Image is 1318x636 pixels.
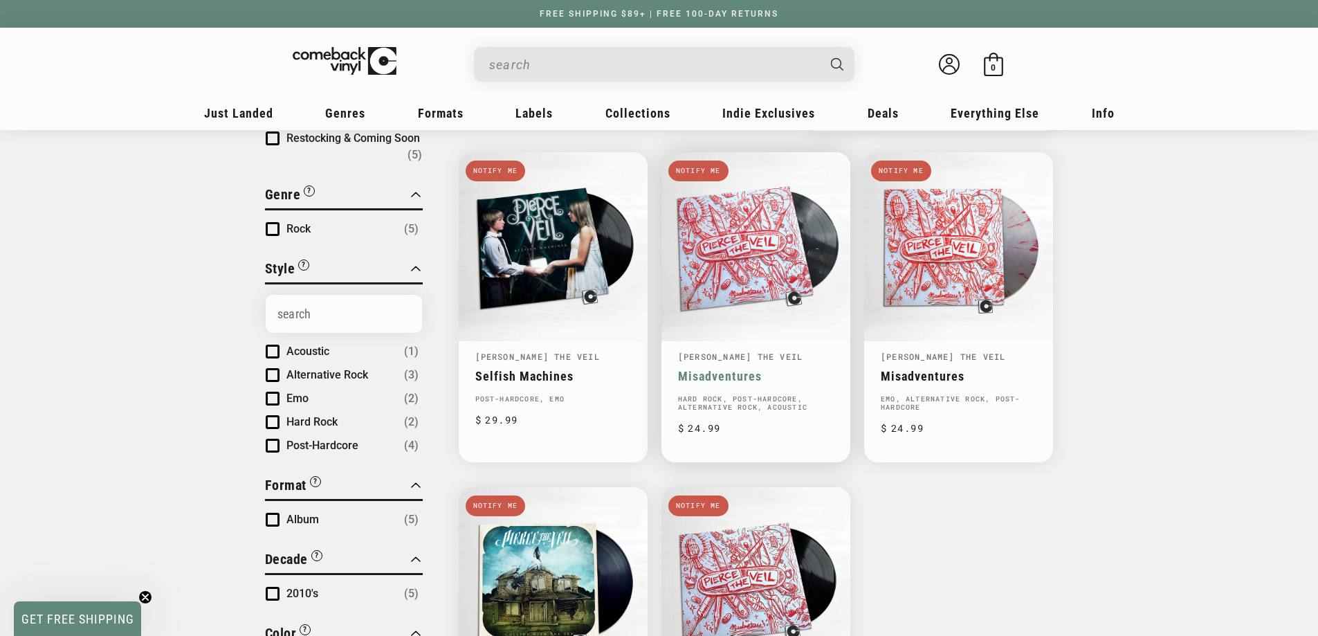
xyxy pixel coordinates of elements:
a: Misadventures [678,369,834,383]
button: Filter by Genre [265,184,315,208]
a: Misadventures [881,369,1036,383]
span: Deals [868,106,899,120]
span: Genre [265,186,301,203]
span: Album [286,513,319,526]
span: Restocking & Coming Soon [286,131,420,145]
span: Format [265,477,306,493]
span: 0 [991,62,996,73]
span: Hard Rock [286,415,338,428]
span: Everything Else [951,106,1039,120]
div: Search [474,47,854,82]
span: 2010's [286,587,318,600]
span: Number of products: (2) [404,414,419,430]
span: Decade [265,551,308,567]
span: Number of products: (5) [408,147,422,163]
span: Acoustic [286,345,329,358]
span: Style [265,260,295,277]
a: [PERSON_NAME] The Veil [475,351,600,362]
span: Number of products: (5) [404,221,419,237]
a: [PERSON_NAME] The Veil [881,351,1005,362]
a: [PERSON_NAME] The Veil [678,351,803,362]
span: Number of products: (2) [404,390,419,407]
span: Post-Hardcore [286,439,358,452]
span: Number of products: (1) [404,343,419,360]
button: Close teaser [138,590,152,604]
span: Just Landed [204,106,273,120]
div: GET FREE SHIPPINGClose teaser [14,601,141,636]
span: Emo [286,392,309,405]
button: Search [818,47,856,82]
input: Search Options [266,295,422,333]
span: Collections [605,106,670,120]
span: GET FREE SHIPPING [21,612,134,626]
a: Selfish Machines [475,369,631,383]
button: Filter by Format [265,475,321,499]
span: Number of products: (4) [404,437,419,454]
span: Alternative Rock [286,368,368,381]
span: Indie Exclusives [722,106,815,120]
span: Number of products: (3) [404,367,419,383]
button: Filter by Decade [265,549,322,573]
span: Number of products: (5) [404,585,419,602]
span: Labels [515,106,553,120]
input: When autocomplete results are available use up and down arrows to review and enter to select [489,51,817,79]
a: FREE SHIPPING $89+ | FREE 100-DAY RETURNS [526,9,792,19]
span: Info [1092,106,1115,120]
span: Rock [286,222,311,235]
span: Number of products: (5) [404,511,419,528]
button: Filter by Style [265,258,310,282]
span: Formats [418,106,464,120]
span: Genres [325,106,365,120]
